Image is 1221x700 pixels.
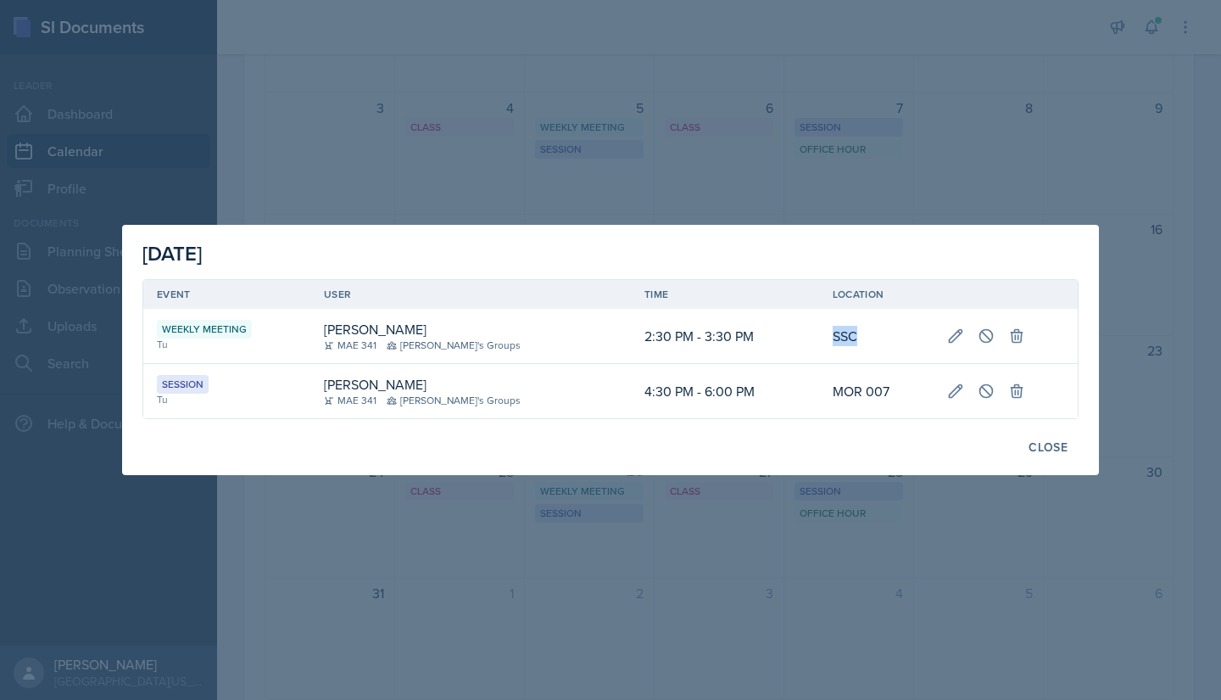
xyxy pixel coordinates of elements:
[631,364,819,418] td: 4:30 PM - 6:00 PM
[142,238,1079,269] div: [DATE]
[387,393,521,408] div: [PERSON_NAME]'s Groups
[324,319,427,339] div: [PERSON_NAME]
[631,309,819,364] td: 2:30 PM - 3:30 PM
[1017,433,1079,462] button: Close
[387,338,521,353] div: [PERSON_NAME]'s Groups
[157,320,252,339] div: Weekly Meeting
[819,280,934,309] th: Location
[157,392,297,407] div: Tu
[143,280,310,309] th: Event
[324,338,376,353] div: MAE 341
[324,393,376,408] div: MAE 341
[324,374,427,395] div: [PERSON_NAME]
[157,337,297,352] div: Tu
[631,280,819,309] th: Time
[819,309,934,364] td: SSC
[1029,440,1068,454] div: Close
[310,280,631,309] th: User
[819,364,934,418] td: MOR 007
